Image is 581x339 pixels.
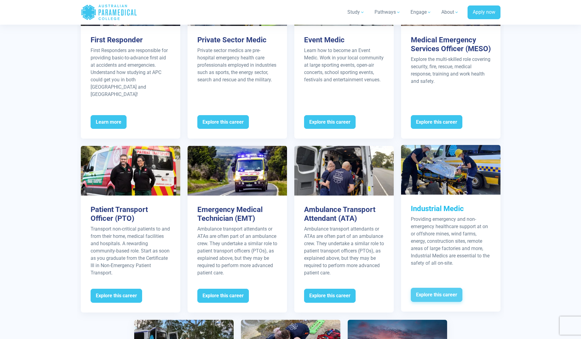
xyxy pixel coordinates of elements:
[294,146,394,312] a: Ambulance Transport Attendant (ATA) Ambulance transport attendants or ATAs are often part of an a...
[91,225,170,277] div: Transport non-critical patients to and from their home, medical facilities and hospitals. A rewar...
[401,145,500,195] img: Industrial Medic
[304,225,384,277] div: Ambulance transport attendants or ATAs are often part of an ambulance crew. They undertake a simi...
[91,36,170,44] h3: First Responder
[197,205,277,223] h3: Emergency Medical Technician (EMT)
[411,204,491,213] h3: Industrial Medic
[197,36,277,44] h3: Private Sector Medic
[91,289,142,303] span: Explore this career
[91,47,170,98] p: First Responders are responsible for providing basic-to-advance first aid at accidents and emerge...
[197,289,249,303] span: Explore this career
[304,289,356,303] span: Explore this career
[304,47,384,83] div: Learn how to become an Event Medic. Work in your local community at large sporting events, open-a...
[91,115,127,129] span: Learn more
[304,205,384,223] h3: Ambulance Transport Attendant (ATA)
[407,4,435,21] a: Engage
[304,36,384,44] h3: Event Medic
[411,115,462,129] span: Explore this career
[188,146,287,312] a: Emergency Medical Technician (EMT) Ambulance transport attendants or ATAs are often part of an am...
[468,5,500,19] a: Apply now
[81,2,137,22] a: Australian Paramedical College
[81,146,180,196] img: Patient Transport Officer (PTO)
[411,216,491,267] div: Providing emergency and non-emergency healthcare support at on or offshore mines, wind farms, ene...
[81,146,180,312] a: Patient Transport Officer (PTO) Transport non-critical patients to and from their home, medical f...
[371,4,404,21] a: Pathways
[438,4,463,21] a: About
[411,288,462,302] span: Explore this career
[91,205,170,223] h3: Patient Transport Officer (PTO)
[188,146,287,196] img: Emergency Medical Technician (EMT)
[401,145,500,311] a: Industrial Medic Providing emergency and non-emergency healthcare support at on or offshore mines...
[294,146,394,196] img: Ambulance Transport Attendant (ATA)
[411,56,491,85] div: Explore the multi-skilled role covering security, fire, rescue, medical response, training and wo...
[304,115,356,129] span: Explore this career
[411,36,491,53] h3: Medical Emergency Services Officer (MESO)
[197,47,277,83] div: Private sector medics are pre-hospital emergency health care professionals employed in industries...
[344,4,368,21] a: Study
[197,225,277,277] div: Ambulance transport attendants or ATAs are often part of an ambulance crew. They undertake a simi...
[197,115,249,129] span: Explore this career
